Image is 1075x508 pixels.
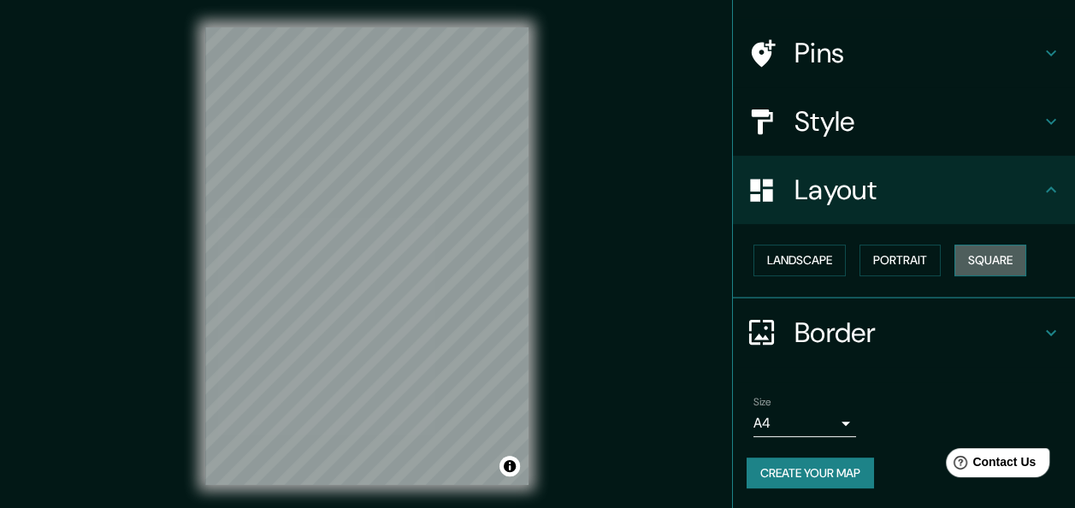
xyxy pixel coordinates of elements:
[753,245,846,276] button: Landscape
[794,104,1041,139] h4: Style
[859,245,941,276] button: Portrait
[794,316,1041,350] h4: Border
[747,458,874,489] button: Create your map
[499,456,520,476] button: Toggle attribution
[733,19,1075,87] div: Pins
[753,410,856,437] div: A4
[205,27,529,485] canvas: Map
[794,173,1041,207] h4: Layout
[733,156,1075,224] div: Layout
[794,36,1041,70] h4: Pins
[733,298,1075,367] div: Border
[954,245,1026,276] button: Square
[733,87,1075,156] div: Style
[753,394,771,409] label: Size
[923,441,1056,489] iframe: Help widget launcher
